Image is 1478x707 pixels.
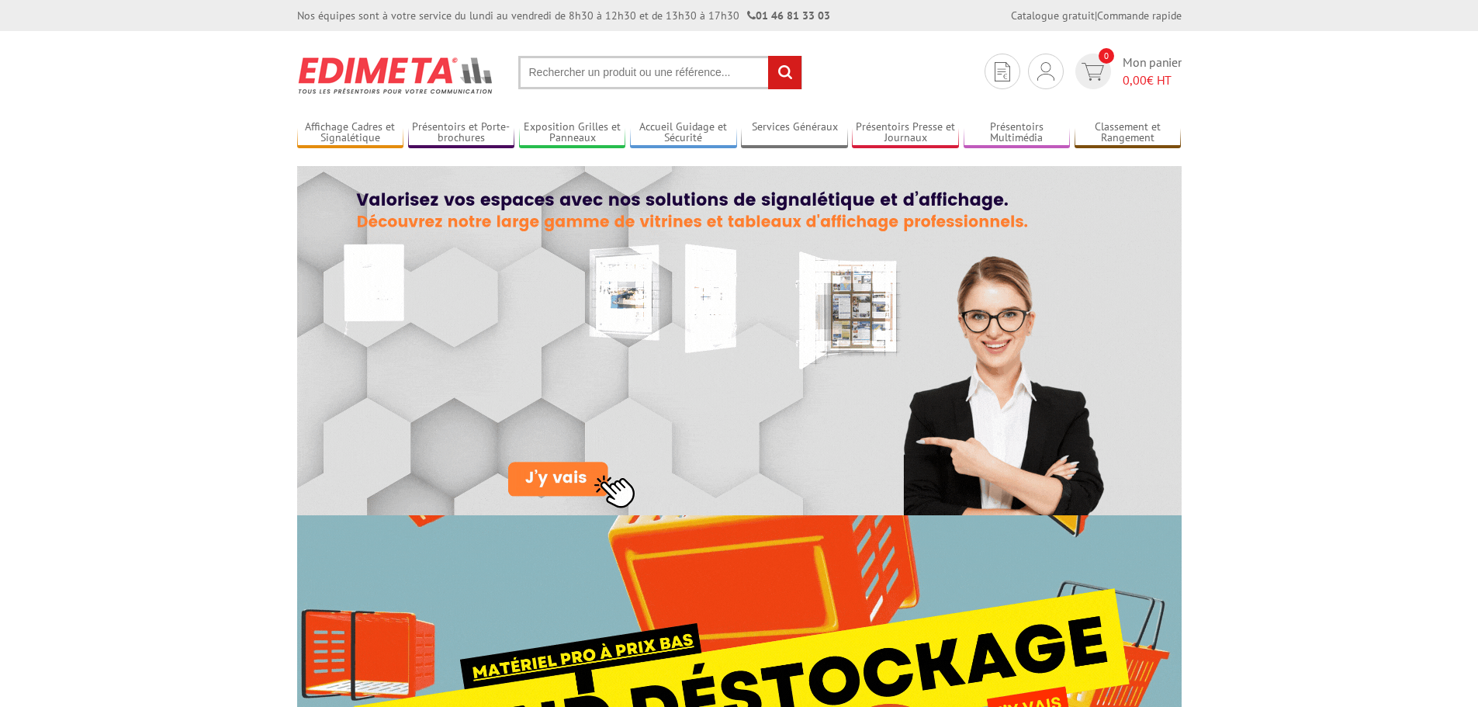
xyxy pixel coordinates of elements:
a: Affichage Cadres et Signalétique [297,120,404,146]
a: Présentoirs et Porte-brochures [408,120,515,146]
a: Services Généraux [741,120,848,146]
a: Commande rapide [1097,9,1182,23]
img: devis rapide [1037,62,1054,81]
a: Exposition Grilles et Panneaux [519,120,626,146]
a: Catalogue gratuit [1011,9,1095,23]
span: Mon panier [1123,54,1182,89]
a: Présentoirs Presse et Journaux [852,120,959,146]
input: rechercher [768,56,801,89]
a: Classement et Rangement [1075,120,1182,146]
img: Présentoir, panneau, stand - Edimeta - PLV, affichage, mobilier bureau, entreprise [297,47,495,104]
span: 0 [1099,48,1114,64]
div: | [1011,8,1182,23]
span: € HT [1123,71,1182,89]
a: devis rapide 0 Mon panier 0,00€ HT [1071,54,1182,89]
input: Rechercher un produit ou une référence... [518,56,802,89]
strong: 01 46 81 33 03 [747,9,830,23]
a: Accueil Guidage et Sécurité [630,120,737,146]
img: devis rapide [995,62,1010,81]
a: Présentoirs Multimédia [964,120,1071,146]
span: 0,00 [1123,72,1147,88]
img: devis rapide [1082,63,1104,81]
div: Nos équipes sont à votre service du lundi au vendredi de 8h30 à 12h30 et de 13h30 à 17h30 [297,8,830,23]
